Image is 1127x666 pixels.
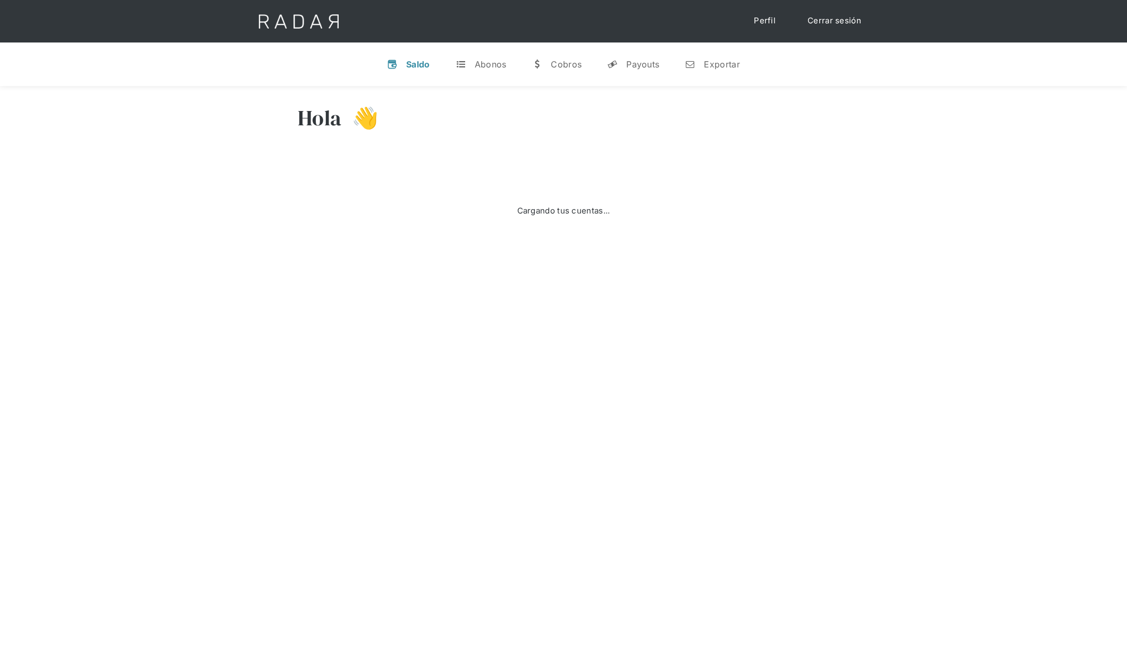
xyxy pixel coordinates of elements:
h3: 👋 [341,105,379,131]
div: Saldo [406,59,430,70]
a: Cerrar sesión [797,11,872,31]
div: n [685,59,695,70]
div: Cobros [551,59,582,70]
div: Cargando tus cuentas... [517,205,610,217]
h3: Hola [298,105,341,131]
div: w [532,59,542,70]
div: v [387,59,398,70]
div: Payouts [626,59,659,70]
div: Abonos [475,59,507,70]
a: Perfil [743,11,786,31]
div: t [456,59,466,70]
div: Exportar [704,59,739,70]
div: y [607,59,618,70]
